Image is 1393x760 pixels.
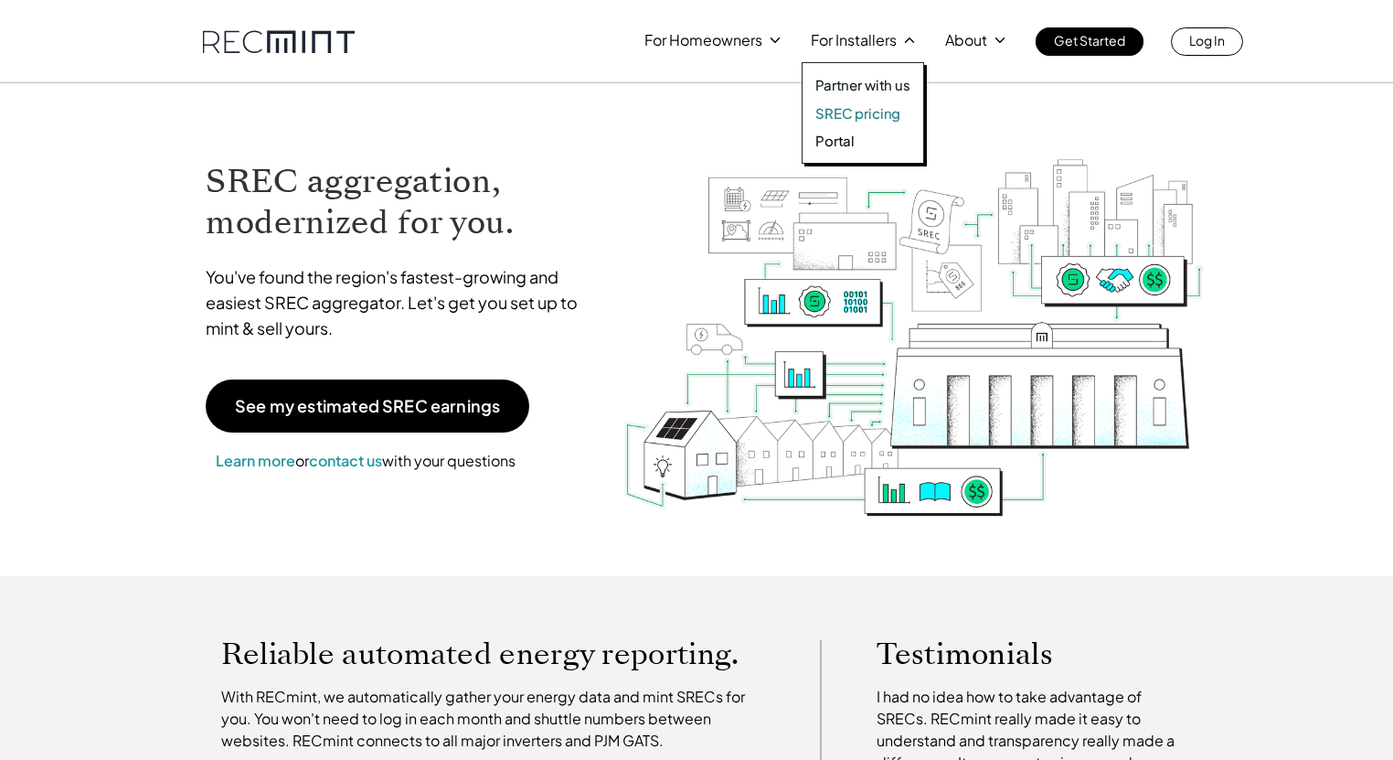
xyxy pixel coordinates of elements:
a: Portal [815,132,910,150]
p: Get Started [1054,27,1125,53]
p: SREC pricing [815,104,900,123]
img: RECmint value cycle [622,111,1206,521]
a: contact us [309,451,382,470]
p: About [945,27,987,53]
p: For Homeowners [644,27,762,53]
p: You've found the region's fastest-growing and easiest SREC aggregator. Let's get you set up to mi... [206,264,595,341]
p: Log In [1189,27,1225,53]
a: See my estimated SREC earnings [206,380,529,433]
a: Learn more [216,451,295,470]
p: Reliable automated energy reporting. [221,640,766,668]
p: Testimonials [877,640,1149,668]
a: Get Started [1036,27,1143,56]
h1: SREC aggregation, modernized for you. [206,161,595,243]
p: Portal [815,132,855,150]
p: With RECmint, we automatically gather your energy data and mint SRECs for you. You won't need to ... [221,686,766,752]
p: See my estimated SREC earnings [235,398,500,414]
p: or with your questions [206,449,526,473]
a: SREC pricing [815,104,910,123]
p: For Installers [811,27,897,53]
a: Partner with us [815,76,910,94]
a: Log In [1171,27,1243,56]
